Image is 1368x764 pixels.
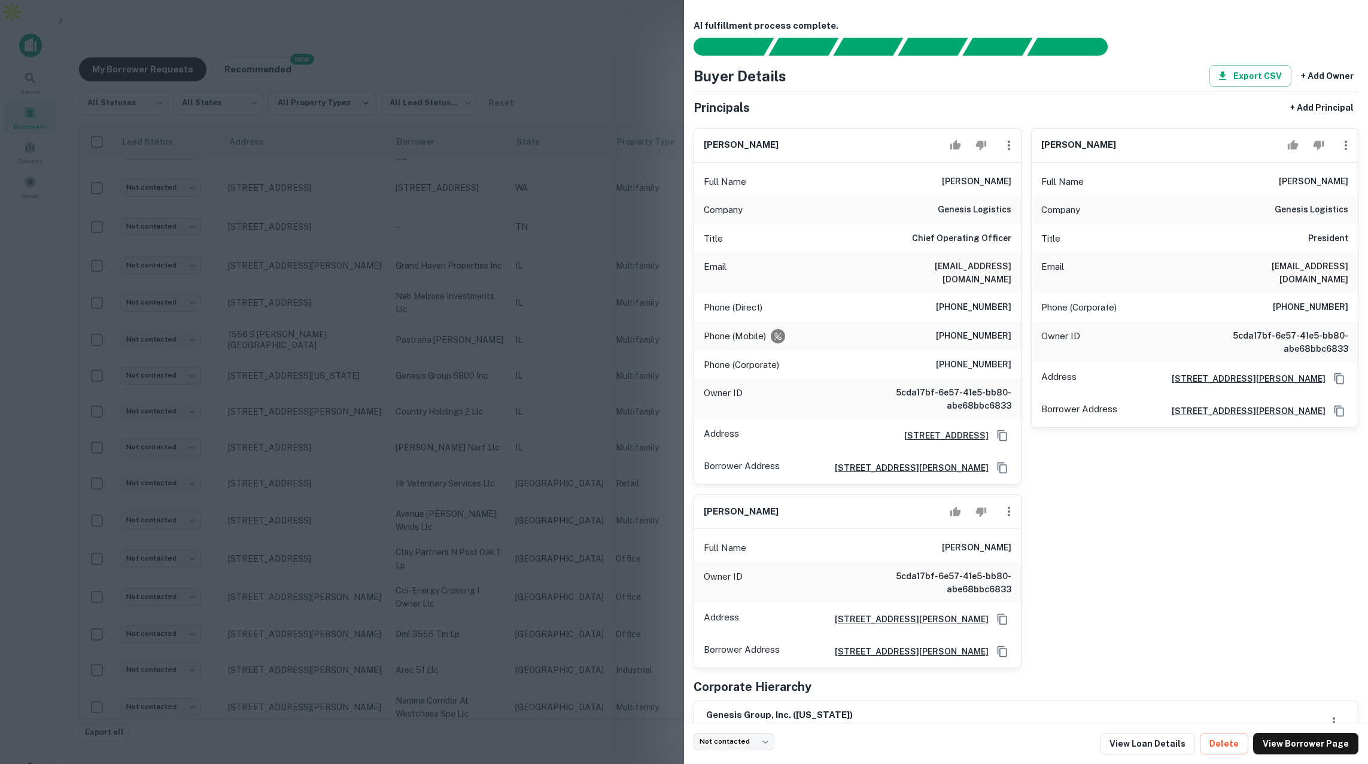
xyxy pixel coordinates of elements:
[1041,203,1080,217] p: Company
[1041,402,1117,420] p: Borrower Address
[936,300,1011,315] h6: [PHONE_NUMBER]
[704,203,743,217] p: Company
[704,260,726,286] p: Email
[945,133,966,157] button: Accept
[1275,203,1348,217] h6: genesis logistics
[1282,133,1303,157] button: Accept
[704,459,780,477] p: Borrower Address
[768,38,838,56] div: Your request is received and processing...
[694,19,1358,33] h6: AI fulfillment process complete.
[1041,370,1077,388] p: Address
[1308,232,1348,246] h6: President
[993,459,1011,477] button: Copy Address
[704,232,723,246] p: Title
[694,99,750,117] h5: Principals
[1296,65,1358,87] button: + Add Owner
[868,386,1011,412] h6: 5cda17bf-6e57-41e5-bb80-abe68bbc6833
[1041,300,1117,315] p: Phone (Corporate)
[1308,668,1368,726] iframe: Chat Widget
[704,386,743,412] p: Owner ID
[1308,133,1329,157] button: Reject
[1027,38,1122,56] div: AI fulfillment process complete.
[825,461,989,474] a: [STREET_ADDRESS][PERSON_NAME]
[706,708,869,722] h6: genesis group, inc. ([US_STATE])
[825,645,989,658] a: [STREET_ADDRESS][PERSON_NAME]
[704,505,779,519] h6: [PERSON_NAME]
[942,175,1011,189] h6: [PERSON_NAME]
[1285,97,1358,118] button: + Add Principal
[694,65,786,87] h4: Buyer Details
[704,300,762,315] p: Phone (Direct)
[912,232,1011,246] h6: Chief Operating Officer
[1209,65,1291,87] button: Export CSV
[993,427,1011,445] button: Copy Address
[868,570,1011,596] h6: 5cda17bf-6e57-41e5-bb80-abe68bbc6833
[938,203,1011,217] h6: genesis logistics
[704,358,779,372] p: Phone (Corporate)
[1041,260,1064,286] p: Email
[936,358,1011,372] h6: [PHONE_NUMBER]
[704,427,739,445] p: Address
[771,329,785,343] div: Requests to not be contacted at this number
[1041,232,1060,246] p: Title
[1162,372,1326,385] a: [STREET_ADDRESS][PERSON_NAME]
[936,329,1011,343] h6: [PHONE_NUMBER]
[898,38,968,56] div: Principals found, AI now looking for contact information...
[1330,402,1348,420] button: Copy Address
[704,138,779,152] h6: [PERSON_NAME]
[1100,733,1195,754] a: View Loan Details
[1279,175,1348,189] h6: [PERSON_NAME]
[971,500,992,523] button: Reject
[704,610,739,628] p: Address
[962,38,1032,56] div: Principals found, still searching for contact information. This may take time...
[706,722,869,736] p: [STREET_ADDRESS][PERSON_NAME]
[1205,329,1348,355] h6: 5cda17bf-6e57-41e5-bb80-abe68bbc6833
[1041,329,1080,355] p: Owner ID
[993,610,1011,628] button: Copy Address
[1041,138,1116,152] h6: [PERSON_NAME]
[704,175,746,189] p: Full Name
[679,38,769,56] div: Sending borrower request to AI...
[1200,733,1248,754] button: Delete
[694,678,811,696] h5: Corporate Hierarchy
[1330,370,1348,388] button: Copy Address
[945,500,966,523] button: Accept
[704,541,746,555] p: Full Name
[694,733,774,750] div: Not contacted
[704,570,743,596] p: Owner ID
[942,541,1011,555] h6: [PERSON_NAME]
[1205,260,1348,286] h6: [EMAIL_ADDRESS][DOMAIN_NAME]
[868,260,1011,286] h6: [EMAIL_ADDRESS][DOMAIN_NAME]
[993,643,1011,660] button: Copy Address
[1273,300,1348,315] h6: [PHONE_NUMBER]
[1041,175,1084,189] p: Full Name
[825,613,989,626] a: [STREET_ADDRESS][PERSON_NAME]
[1162,404,1326,418] a: [STREET_ADDRESS][PERSON_NAME]
[833,38,903,56] div: Documents found, AI parsing details...
[704,643,780,660] p: Borrower Address
[895,429,989,442] a: [STREET_ADDRESS]
[971,133,992,157] button: Reject
[1253,733,1358,754] a: View Borrower Page
[704,329,766,343] p: Phone (Mobile)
